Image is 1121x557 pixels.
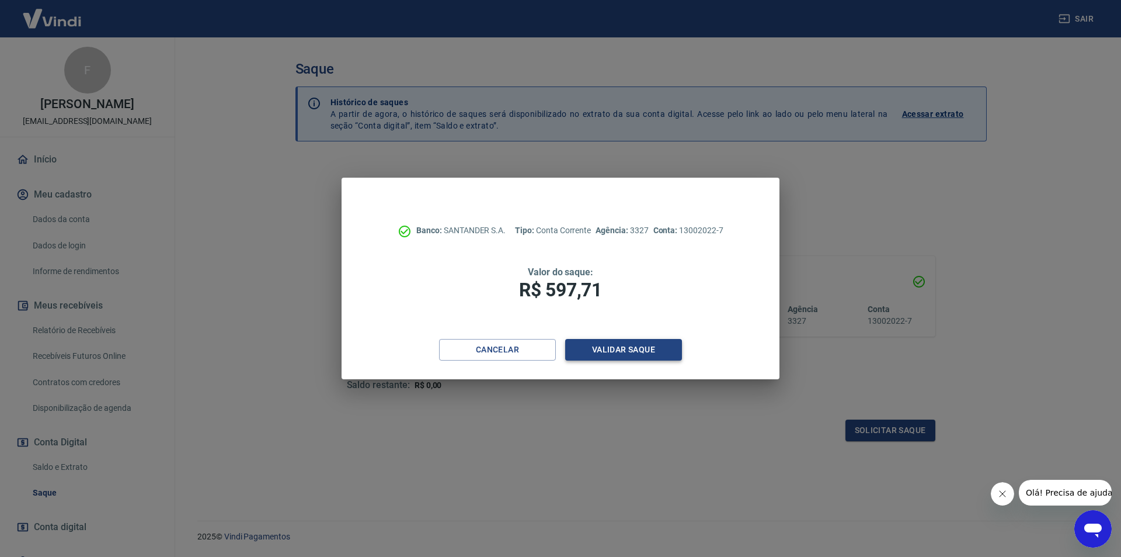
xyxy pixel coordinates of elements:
[653,224,723,237] p: 13002022-7
[565,339,682,361] button: Validar saque
[515,226,536,235] span: Tipo:
[1019,480,1112,506] iframe: Mensagem da empresa
[515,224,591,237] p: Conta Corrente
[416,226,444,235] span: Banco:
[7,8,98,18] span: Olá! Precisa de ajuda?
[596,226,630,235] span: Agência:
[439,339,556,361] button: Cancelar
[653,226,680,235] span: Conta:
[596,224,648,237] p: 3327
[519,279,602,301] span: R$ 597,71
[528,267,593,278] span: Valor do saque:
[416,224,506,237] p: SANTANDER S.A.
[991,482,1014,506] iframe: Fechar mensagem
[1074,510,1112,548] iframe: Botão para abrir a janela de mensagens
